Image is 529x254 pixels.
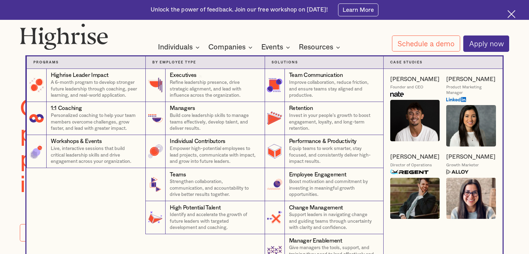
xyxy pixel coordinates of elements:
p: Personalized coaching to help your team members overcome challenges, grow faster, and lead with g... [51,112,139,132]
a: TeamsStrengthen collaboration, communication, and accountability to drive better results together. [145,168,264,201]
p: Support leaders in navigating change and guiding teams through uncertainty with clarity and confi... [289,212,377,231]
div: High Potential Talent [170,204,221,212]
a: Change ManagementSupport leaders in navigating change and guiding teams through uncertainty with ... [265,201,384,234]
a: 1:1 CoachingPersonalized coaching to help your team members overcome challenges, grow faster, and... [26,102,145,135]
a: RetentionInvest in your people’s growth to boost engagement, loyalty, and long-term retention. [265,102,384,135]
div: Managers [170,104,195,112]
strong: Solutions [272,61,298,64]
p: Strengthen collaboration, communication, and accountability to drive better results together. [170,178,258,198]
div: Teams [170,171,186,179]
p: Identify and accelerate the growth of future leaders with targeted development and coaching. [170,212,258,231]
p: Equip teams to work smarter, stay focused, and consistently deliver high-impact results. [289,145,377,165]
p: Boost motivation and commitment by investing in meaningful growth opportunities. [289,178,377,198]
a: [PERSON_NAME] [390,76,440,83]
img: Highrise logo [20,23,108,50]
p: Live, interactive sessions that build critical leadership skills and drive engagement across your... [51,145,139,165]
a: Performance & ProductivityEquip teams to work smarter, stay focused, and consistently deliver hig... [265,135,384,168]
a: Learn More [338,3,379,16]
a: [PERSON_NAME] [446,153,496,161]
div: Performance & Productivity [289,137,357,145]
p: Refine leadership presence, drive strategic alignment, and lead with influence across the organiz... [170,79,258,99]
h1: Online leadership development program for growth-minded professionals in fast-paced industries [20,96,377,198]
a: Schedule a demo [392,35,460,51]
a: High Potential TalentIdentify and accelerate the growth of future leaders with targeted developme... [145,201,264,234]
a: ManagersBuild core leadership skills to manage teams effectively, develop talent, and deliver res... [145,102,264,135]
div: Retention [289,104,313,112]
a: Get started [20,224,75,241]
a: [PERSON_NAME] [446,76,496,83]
img: Cross icon [507,10,515,18]
strong: Programs [33,61,59,64]
a: Individual ContributorsEmpower high-potential employees to lead projects, communicate with impact... [145,135,264,168]
a: Employee EngagementBoost motivation and commitment by investing in meaningful growth opportunities. [265,168,384,201]
p: A 6-month program to develop stronger future leadership through coaching, peer learning, and real... [51,79,139,99]
p: Empower high-potential employees to lead projects, communicate with impact, and grow into future ... [170,145,258,165]
div: Growth Marketer [446,162,479,168]
p: Invest in your people’s growth to boost engagement, loyalty, and long-term retention. [289,112,377,132]
a: ExecutivesRefine leadership presence, drive strategic alignment, and lead with influence across t... [145,69,264,102]
p: Build core leadership skills to manage teams effectively, develop talent, and deliver results. [170,112,258,132]
div: Unlock the power of feedback. Join our free workshop on [DATE]! [151,6,328,14]
strong: By Employee Type [152,61,196,64]
a: Apply now [463,35,509,52]
div: Change Management [289,204,343,212]
div: Product Marketing Manager [446,85,496,95]
a: [PERSON_NAME] [390,153,440,161]
strong: Case Studies [390,61,423,64]
div: Founder and CEO [390,85,423,90]
div: Executives [170,71,197,79]
a: Workshops & EventsLive, interactive sessions that build critical leadership skills and drive enga... [26,135,145,168]
a: Team CommunicationImprove collaboration, reduce friction, and ensure teams stay aligned and produ... [265,69,384,102]
div: Individual Contributors [170,137,225,145]
div: 1:1 Coaching [51,104,82,112]
div: Workshops & Events [51,137,102,145]
div: Manager Enablement [289,237,342,245]
div: Director of Operations [390,162,432,168]
p: Improve collaboration, reduce friction, and ensure teams stay aligned and productive. [289,79,377,99]
div: Highrise Leader Impact [51,71,109,79]
div: Employee Engagement [289,171,346,179]
div: Team Communication [289,71,343,79]
a: Highrise Leader ImpactA 6-month program to develop stronger future leadership through coaching, p... [26,69,145,102]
